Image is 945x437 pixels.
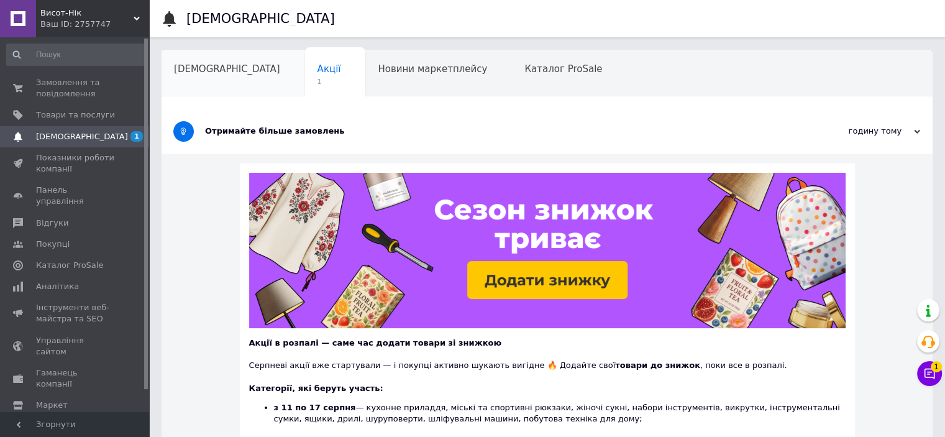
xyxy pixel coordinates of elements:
[36,239,70,250] span: Покупці
[40,7,134,19] span: Висот-Нік
[36,302,115,324] span: Інструменти веб-майстра та SEO
[36,281,79,292] span: Аналітика
[917,361,942,386] button: Чат з покупцем1
[205,126,796,137] div: Отримайте більше замовлень
[524,63,602,75] span: Каталог ProSale
[36,131,128,142] span: [DEMOGRAPHIC_DATA]
[36,218,68,229] span: Відгуки
[40,19,149,30] div: Ваш ID: 2757747
[274,403,356,412] b: з 11 по 17 серпня
[130,131,143,142] span: 1
[36,185,115,207] span: Панель управління
[36,260,103,271] span: Каталог ProSale
[931,361,942,372] span: 1
[249,384,383,393] b: Категорії, які беруть участь:
[317,77,341,86] span: 1
[36,77,115,99] span: Замовлення та повідомлення
[6,44,147,66] input: Пошук
[249,338,501,347] b: Акції в розпалі — саме час додати товари зі знижкою
[378,63,487,75] span: Новини маркетплейсу
[36,367,115,390] span: Гаманець компанії
[36,109,115,121] span: Товари та послуги
[249,349,846,371] div: Серпневі акції вже стартували — і покупці активно шукають вигідне 🔥 Додайте свої , поки все в роз...
[186,11,335,26] h1: [DEMOGRAPHIC_DATA]
[174,63,280,75] span: [DEMOGRAPHIC_DATA]
[317,63,341,75] span: Акції
[615,361,700,370] b: товари до знижок
[274,402,846,436] li: — кухонне приладдя, міські та спортивні рюкзаки, жіночі сукні, набори інструментів, викрутки, інс...
[36,335,115,357] span: Управління сайтом
[36,400,68,411] span: Маркет
[36,152,115,175] span: Показники роботи компанії
[796,126,920,137] div: годину тому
